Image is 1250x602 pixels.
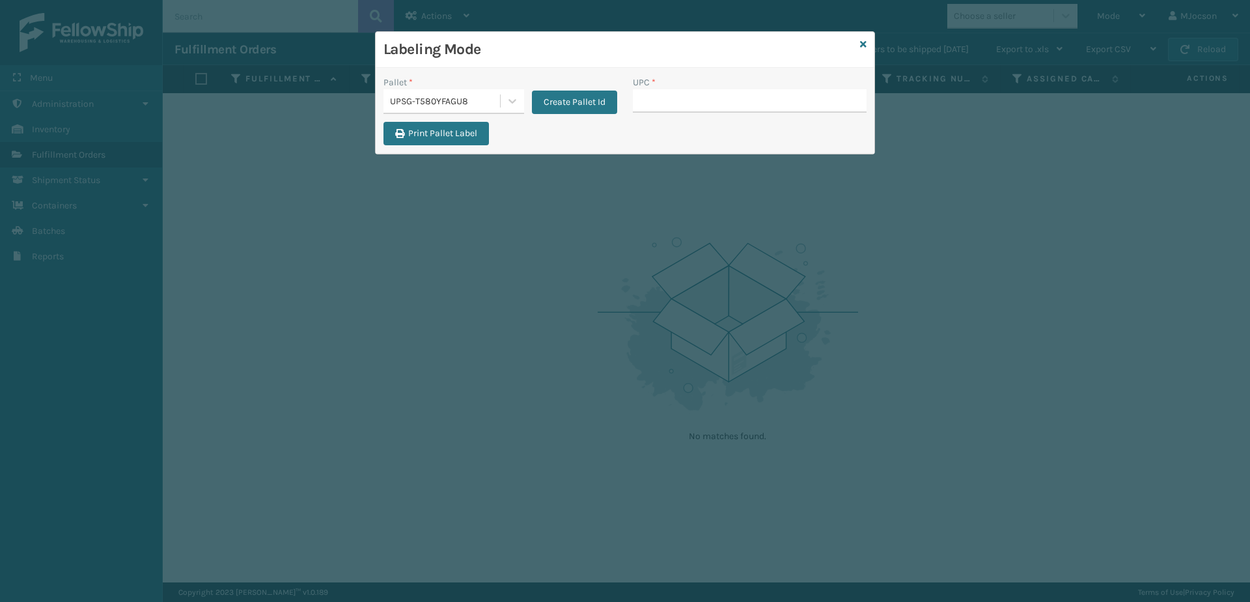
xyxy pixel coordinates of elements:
[390,94,501,108] div: UPSG-T580YFAGU8
[383,76,413,89] label: Pallet
[633,76,656,89] label: UPC
[532,91,617,114] button: Create Pallet Id
[383,122,489,145] button: Print Pallet Label
[383,40,855,59] h3: Labeling Mode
